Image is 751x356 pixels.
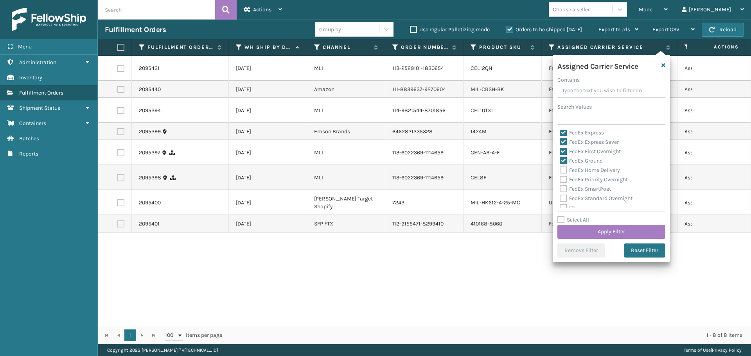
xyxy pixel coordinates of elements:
span: Mode [639,6,652,13]
label: FedEx First Overnight [560,148,621,155]
td: [DATE] [229,140,307,165]
label: Orders to be shipped [DATE] [506,26,582,33]
td: [DATE] [229,56,307,81]
a: CEL8F [471,174,486,181]
label: Select All [557,216,589,223]
div: Choose a seller [553,5,590,14]
div: Group by [319,25,341,34]
span: items per page [165,329,222,341]
img: logo [12,8,86,31]
a: Terms of Use [684,347,711,353]
td: FedEx Home Delivery [542,215,677,233]
a: 2095398 [139,174,161,182]
span: Menu [18,43,32,50]
div: 1 - 8 of 8 items [233,331,742,339]
label: LTL [560,204,577,211]
label: FedEx Express Saver [560,139,619,145]
a: 2095394 [139,107,161,114]
td: [DATE] [229,165,307,190]
span: Fulfillment Orders [19,89,63,96]
label: Contains [557,76,580,84]
a: 2095399 [139,128,161,136]
span: Reports [19,150,38,157]
label: Assigned Carrier Service [557,44,662,51]
td: [DATE] [229,123,307,140]
td: 7243 [385,190,464,215]
label: WH Ship By Date [244,44,292,51]
td: 111-8839637-9270604 [385,81,464,98]
td: [DATE] [229,81,307,98]
h3: Fulfillment Orders [105,25,166,34]
td: FedEx Home Delivery [542,81,677,98]
a: 2095440 [139,86,161,93]
td: 112-2155471-8299410 [385,215,464,233]
td: 114-9821544-8701856 [385,98,464,123]
td: MLI [307,56,385,81]
a: 1424M [471,128,487,135]
td: [DATE] [229,190,307,215]
h4: Assigned Carrier Service [557,59,638,71]
a: GEN-AB-A-F [471,149,499,156]
a: MIL-CRSH-BK [471,86,504,93]
span: 100 [165,331,177,339]
td: 113-6022369-1114659 [385,140,464,165]
a: 1 [124,329,136,341]
a: 2095431 [139,64,160,72]
label: Fulfillment Order Id [147,44,214,51]
button: Remove Filter [557,243,605,258]
td: MLI [307,98,385,123]
td: FedEx Home Delivery [542,165,677,190]
a: CEL10TXL [471,107,494,114]
td: MLI [307,165,385,190]
span: Inventory [19,74,42,81]
span: Batches [19,135,39,142]
button: Reset Filter [624,243,665,258]
td: Emson Brands [307,123,385,140]
p: Copyright 2023 [PERSON_NAME]™ v [TECHNICAL_ID] [107,344,218,356]
label: FedEx Ground [560,157,603,164]
a: Privacy Policy [712,347,742,353]
td: MLI [307,140,385,165]
button: Reload [702,23,744,37]
td: 113-2529101-1830654 [385,56,464,81]
td: UPS Ground [542,190,677,215]
span: Containers [19,120,46,127]
td: FedEx Home Delivery [542,98,677,123]
td: 6462821335328 [385,123,464,140]
td: [DATE] [229,215,307,233]
span: Export CSV [652,26,679,33]
td: [PERSON_NAME] Target Shopify [307,190,385,215]
a: 2095401 [139,220,160,228]
span: Export to .xls [598,26,630,33]
label: Channel [323,44,370,51]
label: Search Values [557,103,592,111]
a: MIL-HK612-4-25-MC [471,199,520,206]
input: Type the text you wish to filter on [557,84,665,98]
span: Actions [253,6,271,13]
label: FedEx SmartPost [560,186,611,192]
label: FedEx Standard Overnight [560,195,632,202]
td: Amazon [307,81,385,98]
label: Use regular Palletizing mode [410,26,490,33]
td: FedEx Home Delivery [542,140,677,165]
span: Shipment Status [19,105,60,111]
td: [DATE] [229,98,307,123]
td: 113-6022369-1114659 [385,165,464,190]
a: 2095397 [139,149,160,157]
a: 2095400 [139,199,161,207]
div: | [684,344,742,356]
a: CEL12QN [471,65,492,72]
label: Order Number [401,44,448,51]
span: Administration [19,59,56,66]
td: FedEx Home Delivery [542,123,677,140]
td: FedEx Home Delivery [542,56,677,81]
label: FedEx Home Delivery [560,167,620,174]
a: 410168-8060 [471,220,502,227]
button: Apply Filter [557,225,665,239]
label: Product SKU [479,44,526,51]
label: FedEx Priority Overnight [560,176,628,183]
span: Actions [689,41,744,54]
td: SFP FTX [307,215,385,233]
label: FedEx Express [560,129,604,136]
